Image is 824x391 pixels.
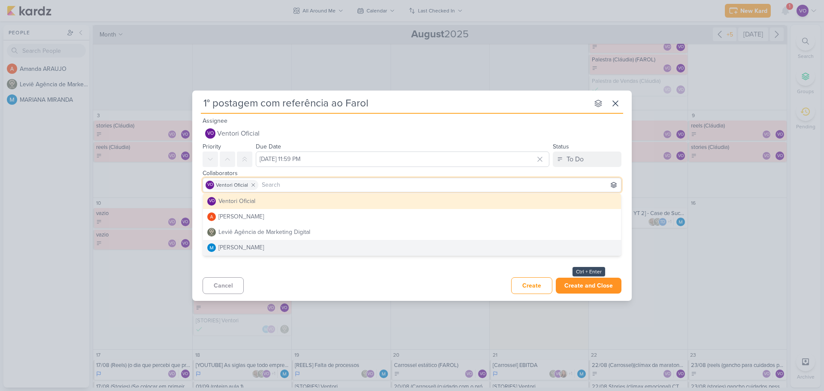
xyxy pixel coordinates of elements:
[203,143,221,150] label: Priority
[203,224,621,240] button: Leviê Agência de Marketing Digital
[553,152,621,167] button: To Do
[260,180,619,190] input: Search
[203,169,621,178] div: Collaborators
[218,227,310,236] div: Leviê Agência de Marketing Digital
[207,183,213,187] p: VO
[207,228,216,236] img: Leviê Agência de Marketing Digital
[203,126,621,141] button: VO Ventori Oficial
[218,212,264,221] div: [PERSON_NAME]
[203,240,621,255] button: [PERSON_NAME]
[256,152,549,167] input: Select a date
[206,181,214,189] div: Ventori Oficial
[203,194,621,209] button: VO Ventori Oficial
[573,267,605,276] div: Ctrl + Enter
[217,128,260,139] span: Ventori Oficial
[256,143,281,150] label: Due Date
[566,154,584,164] div: To Do
[556,278,621,294] button: Create and Close
[511,277,552,294] button: Create
[205,128,215,139] div: Ventori Oficial
[203,209,621,224] button: [PERSON_NAME]
[203,117,227,124] label: Assignee
[207,131,214,136] p: VO
[218,197,255,206] div: Ventori Oficial
[201,96,589,111] input: Untitled Kard
[553,143,569,150] label: Status
[207,212,216,221] img: Amanda ARAUJO
[209,199,215,203] p: VO
[207,243,216,252] img: MARIANA MIRANDA
[216,181,248,189] span: Ventori Oficial
[203,277,244,294] button: Cancel
[207,197,216,206] div: Ventori Oficial
[218,243,264,252] div: [PERSON_NAME]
